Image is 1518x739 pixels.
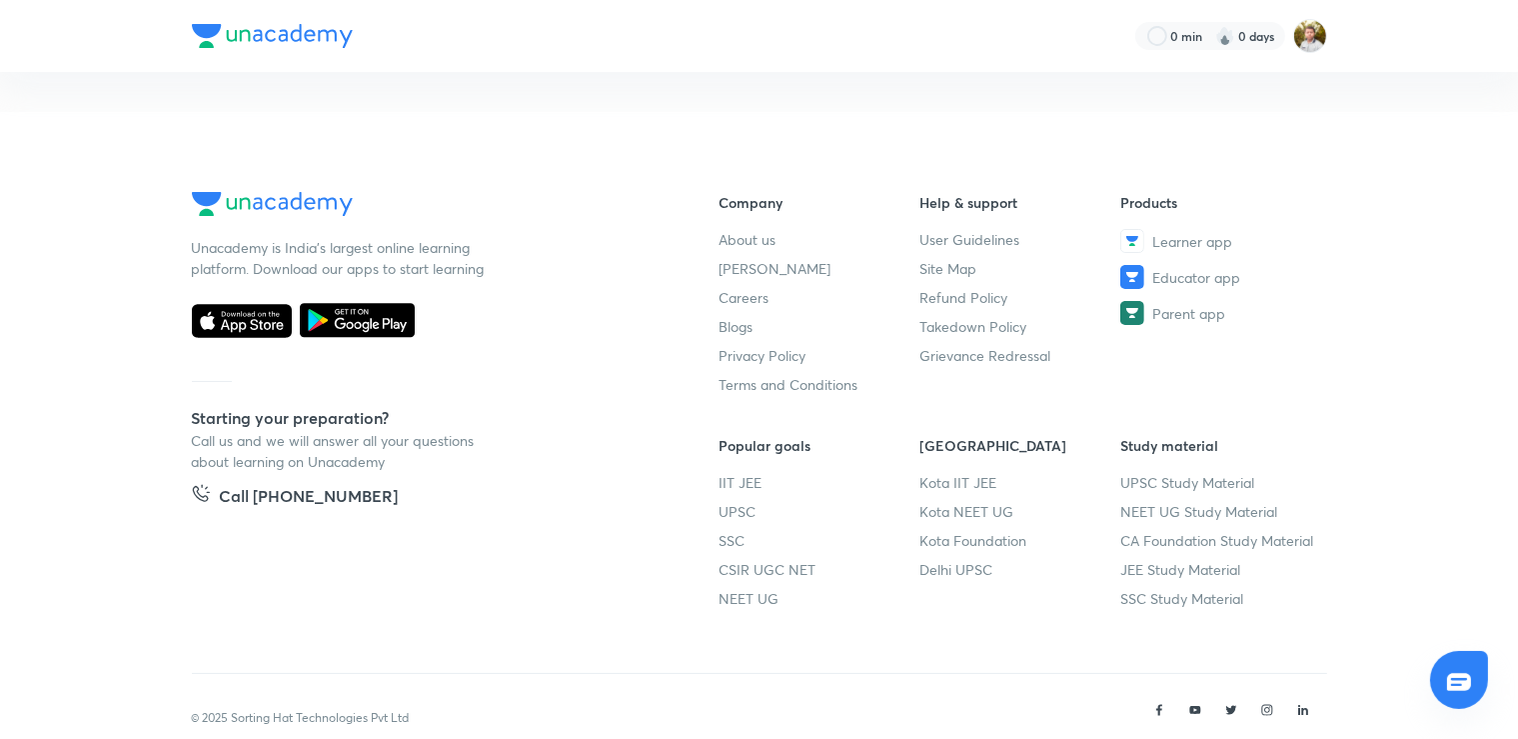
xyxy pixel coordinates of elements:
[1120,559,1321,580] a: JEE Study Material
[1120,501,1321,522] a: NEET UG Study Material
[192,406,656,430] h5: Starting your preparation?
[1120,588,1321,609] a: SSC Study Material
[720,501,920,522] a: UPSC
[919,530,1120,551] a: Kota Foundation
[720,559,920,580] a: CSIR UGC NET
[192,484,399,512] a: Call [PHONE_NUMBER]
[720,588,920,609] a: NEET UG
[720,435,920,456] h6: Popular goals
[720,345,920,366] a: Privacy Policy
[720,258,920,279] a: [PERSON_NAME]
[1152,303,1225,324] span: Parent app
[192,192,353,216] img: Company Logo
[1120,192,1321,213] h6: Products
[720,374,920,395] a: Terms and Conditions
[919,435,1120,456] h6: [GEOGRAPHIC_DATA]
[1120,265,1321,289] a: Educator app
[1120,229,1321,253] a: Learner app
[720,530,920,551] a: SSC
[1120,530,1321,551] a: CA Foundation Study Material
[192,24,353,48] img: Company Logo
[192,709,410,727] p: © 2025 Sorting Hat Technologies Pvt Ltd
[1152,231,1232,252] span: Learner app
[192,237,492,279] p: Unacademy is India’s largest online learning platform. Download our apps to start learning
[919,472,1120,493] a: Kota IIT JEE
[1120,301,1144,325] img: Parent app
[919,192,1120,213] h6: Help & support
[919,287,1120,308] a: Refund Policy
[1120,301,1321,325] a: Parent app
[919,345,1120,366] a: Grievance Redressal
[1120,229,1144,253] img: Learner app
[720,472,920,493] a: IIT JEE
[1120,435,1321,456] h6: Study material
[720,316,920,337] a: Blogs
[919,501,1120,522] a: Kota NEET UG
[919,559,1120,580] a: Delhi UPSC
[1293,19,1327,53] img: Avirup Das
[220,484,399,512] h5: Call [PHONE_NUMBER]
[1215,26,1235,46] img: streak
[192,430,492,472] p: Call us and we will answer all your questions about learning on Unacademy
[720,287,769,308] span: Careers
[720,192,920,213] h6: Company
[919,258,1120,279] a: Site Map
[1152,267,1240,288] span: Educator app
[1120,472,1321,493] a: UPSC Study Material
[919,229,1120,250] a: User Guidelines
[1120,265,1144,289] img: Educator app
[919,316,1120,337] a: Takedown Policy
[720,229,920,250] a: About us
[720,287,920,308] a: Careers
[192,192,656,221] a: Company Logo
